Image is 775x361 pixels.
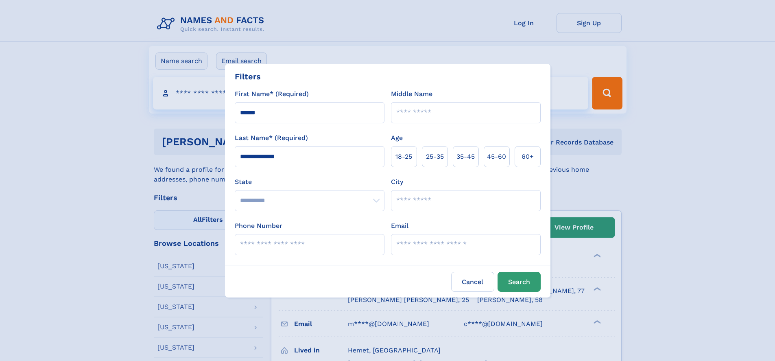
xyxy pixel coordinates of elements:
[235,89,309,99] label: First Name* (Required)
[235,70,261,83] div: Filters
[426,152,444,162] span: 25‑35
[498,272,541,292] button: Search
[487,152,506,162] span: 45‑60
[456,152,475,162] span: 35‑45
[391,133,403,143] label: Age
[235,221,282,231] label: Phone Number
[235,177,384,187] label: State
[451,272,494,292] label: Cancel
[391,177,403,187] label: City
[391,221,408,231] label: Email
[391,89,432,99] label: Middle Name
[235,133,308,143] label: Last Name* (Required)
[522,152,534,162] span: 60+
[395,152,412,162] span: 18‑25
